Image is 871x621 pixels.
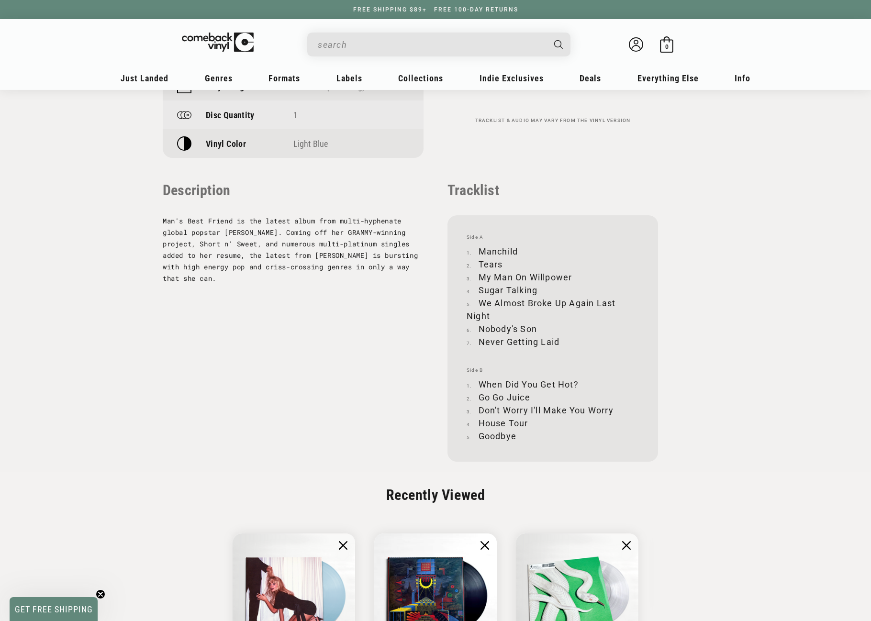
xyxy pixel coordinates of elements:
li: My Man On Willpower [467,271,639,284]
li: Manchild [467,245,639,258]
li: Tears [467,258,639,271]
button: Search [546,33,572,56]
span: Indie Exclusives [480,73,544,83]
li: House Tour [467,417,639,430]
span: 0 [665,43,669,50]
li: Goodbye [467,430,639,443]
img: close.png [339,541,347,550]
span: Light Blue [293,139,328,149]
img: close.png [480,541,489,550]
li: Go Go Juice [467,391,639,404]
span: Collections [398,73,443,83]
li: Sugar Talking [467,284,639,297]
input: When autocomplete results are available use up and down arrows to review and enter to select [318,35,545,55]
img: close.png [622,541,631,550]
span: Side B [467,367,639,373]
p: Disc Quantity [206,110,255,120]
span: Labels [336,73,362,83]
a: FREE SHIPPING $89+ | FREE 100-DAY RETURNS [344,6,528,13]
div: Search [307,33,570,56]
div: GET FREE SHIPPINGClose teaser [10,597,98,621]
span: 1 [293,110,298,120]
span: Info [735,73,750,83]
li: When Did You Get Hot? [467,378,639,391]
p: Description [163,182,424,199]
span: Formats [268,73,300,83]
p: Vinyl Color [206,139,246,149]
span: Deals [580,73,601,83]
li: Nobody's Son [467,322,639,335]
p: Man's Best Friend is the latest album from multi-hyphenate global popstar [PERSON_NAME]. Coming o... [163,215,424,284]
li: Never Getting Laid [467,335,639,348]
span: Side A [467,234,639,240]
button: Close teaser [96,589,105,599]
span: Just Landed [121,73,168,83]
p: Tracklist & audio may vary from the vinyl version [447,118,658,123]
li: Don't Worry I'll Make You Worry [467,404,639,417]
span: Everything Else [637,73,699,83]
span: GET FREE SHIPPING [15,604,93,614]
span: Genres [205,73,233,83]
p: Tracklist [447,182,658,199]
li: We Almost Broke Up Again Last Night [467,297,639,322]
